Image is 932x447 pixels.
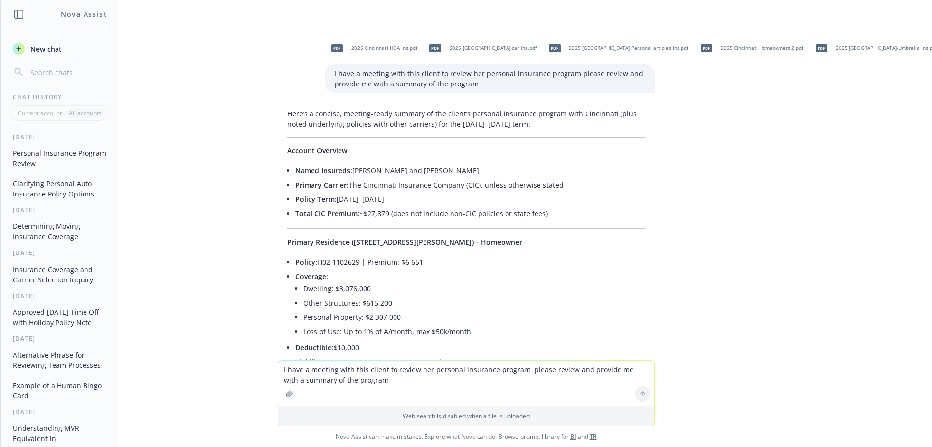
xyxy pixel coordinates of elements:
span: Coverage: [295,272,328,281]
span: Total CIC Premium: [295,209,360,218]
span: Deductible: [295,343,334,352]
button: Approved [DATE] Time Off with Holiday Policy Note [9,304,111,331]
span: Primary Residence ([STREET_ADDRESS][PERSON_NAME]) – Homeowner [287,237,522,247]
span: Account Overview [287,146,347,155]
button: Alternative Phrase for Reviewing Team Processes [9,347,111,373]
h1: Nova Assist [61,9,107,19]
button: Clarifying Personal Auto Insurance Policy Options [9,175,111,202]
div: pdf2025 Cincinnati Homeowners 2.pdf [694,36,805,60]
li: Personal Property: $2,307,000 [303,310,645,324]
div: Chat History [1,93,118,101]
button: Personal Insurance Program Review [9,145,111,171]
button: New chat [9,40,111,57]
span: pdf [701,44,712,52]
li: $10,000 [295,340,645,355]
li: $500,000 occurrence / $25,000 Med Pay [295,355,645,369]
span: Primary Carrier: [295,180,349,190]
span: pdf [331,44,343,52]
span: Named Insureds: [295,166,352,175]
li: H02 1102629 | Premium: $6,651 [295,255,645,269]
li: Loss of Use: Up to 1% of A/month, max $50k/month [303,324,645,338]
div: pdf2025 [GEOGRAPHIC_DATA] car ins.pdf [423,36,538,60]
span: New chat [28,44,62,54]
p: Current account [18,109,62,117]
p: Here’s a concise, meeting-ready summary of the client’s personal insurance program with Cincinnat... [287,109,645,129]
li: Dwelling: $3,076,000 [303,281,645,296]
li: [PERSON_NAME] and [PERSON_NAME] [295,164,645,178]
span: Policy Term: [295,195,337,204]
li: ~$27,879 (does not include non-CIC policies or state fees) [295,206,645,221]
p: All accounts [69,109,102,117]
span: Nova Assist can make mistakes. Explore what Nova can do: Browse prompt library for and [4,426,928,447]
div: pdf2025 Cincinnati HOA Ins.pdf [325,36,419,60]
div: [DATE] [1,408,118,416]
a: BI [570,432,576,441]
button: Determining Moving Insurance Coverage [9,218,111,245]
li: The Cincinnati Insurance Company (CIC), unless otherwise stated [295,178,645,192]
span: 2025 Cincinnati Homeowners 2.pdf [721,45,803,51]
span: 2025 Cincinnati HOA Ins.pdf [351,45,417,51]
div: [DATE] [1,206,118,214]
span: pdf [549,44,561,52]
button: Insurance Coverage and Carrier Selection Inquiry [9,261,111,288]
span: pdf [816,44,827,52]
div: [DATE] [1,133,118,141]
p: Web search is disabled when a file is uploaded [284,412,649,420]
span: Liability: [295,357,324,366]
li: [DATE]–[DATE] [295,192,645,206]
a: TR [590,432,597,441]
p: I have a meeting with this client to review her personal insurance program please review and prov... [335,68,645,89]
button: Example of a Human Bingo Card [9,377,111,404]
div: pdf2025 [GEOGRAPHIC_DATA] Personal articles Ins.pdf [542,36,690,60]
div: [DATE] [1,249,118,257]
span: 2025 [GEOGRAPHIC_DATA] Personal articles Ins.pdf [569,45,688,51]
li: Other Structures: $615,200 [303,296,645,310]
div: [DATE] [1,292,118,300]
span: pdf [429,44,441,52]
input: Search chats [28,65,107,79]
span: Policy: [295,257,317,267]
div: [DATE] [1,335,118,343]
span: 2025 [GEOGRAPHIC_DATA] car ins.pdf [450,45,537,51]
